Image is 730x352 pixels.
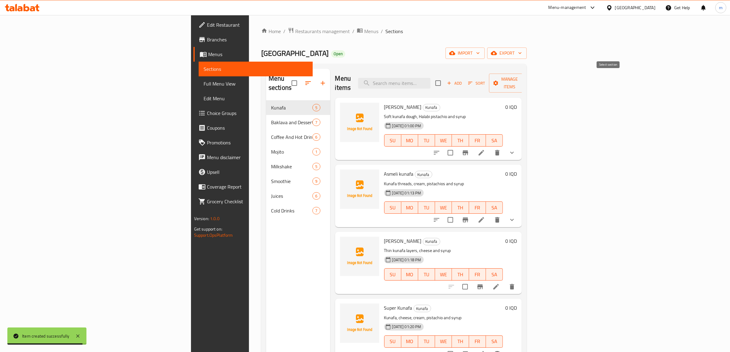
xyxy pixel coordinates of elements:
[487,48,527,59] button: export
[548,4,586,11] div: Menu-management
[469,335,486,348] button: FR
[199,91,313,106] a: Edit Menu
[204,65,308,73] span: Sections
[415,171,432,178] span: Kunafa
[508,216,516,224] svg: Show Choices
[266,130,330,144] div: Coffee And Hot Drinks6
[421,337,433,346] span: TU
[194,225,222,233] span: Get support on:
[312,119,320,126] div: items
[384,335,401,348] button: SU
[271,119,312,126] div: Baklava and Desserts
[492,49,522,57] span: export
[486,335,503,348] button: SA
[429,145,444,160] button: sort-choices
[490,145,505,160] button: delete
[404,203,416,212] span: MO
[458,145,473,160] button: Branch-specific-item
[193,32,313,47] a: Branches
[473,279,487,294] button: Branch-specific-item
[331,51,345,56] span: Open
[193,135,313,150] a: Promotions
[472,203,483,212] span: FR
[505,170,517,178] h6: 0 IQD
[490,212,505,227] button: delete
[505,237,517,245] h6: 0 IQD
[489,74,530,93] button: Manage items
[199,76,313,91] a: Full Menu View
[312,163,320,170] div: items
[414,305,431,312] span: Kunafa
[313,134,320,140] span: 6
[390,190,424,196] span: [DATE] 01:13 PM
[384,314,503,322] p: Kunafa, cheese, cream, pistachio and syrup
[193,150,313,165] a: Menu disclaimer
[464,78,489,88] span: Sort items
[207,124,308,132] span: Coupons
[364,28,378,35] span: Menus
[271,192,312,200] span: Juices
[384,201,401,214] button: SU
[193,17,313,32] a: Edit Restaurant
[199,62,313,76] a: Sections
[266,144,330,159] div: Mojito1
[472,270,483,279] span: FR
[467,78,487,88] button: Sort
[421,203,433,212] span: TU
[385,28,403,35] span: Sections
[357,27,378,35] a: Menus
[423,104,440,111] span: Kunafa
[271,133,312,141] div: Coffee And Hot Drinks
[401,201,418,214] button: MO
[331,50,345,58] div: Open
[266,98,330,220] nav: Menu sections
[22,333,69,339] div: Item created successfully
[204,80,308,87] span: Full Menu View
[435,335,452,348] button: WE
[458,212,473,227] button: Branch-specific-item
[288,77,301,90] span: Select all sections
[313,193,320,199] span: 6
[478,216,485,224] a: Edit menu item
[313,178,320,184] span: 9
[271,148,312,155] div: Mojito
[335,74,351,92] h2: Menu items
[444,213,457,226] span: Select to update
[423,238,440,245] span: Kunafa
[301,76,315,90] span: Sort sections
[472,337,483,346] span: FR
[312,104,320,111] div: items
[384,268,401,281] button: SU
[435,201,452,214] button: WE
[271,178,312,185] span: Smoothie
[488,270,500,279] span: SA
[469,201,486,214] button: FR
[418,201,435,214] button: TU
[488,136,500,145] span: SA
[486,134,503,147] button: SA
[193,47,313,62] a: Menus
[454,270,466,279] span: TH
[313,164,320,170] span: 5
[454,136,466,145] span: TH
[494,75,525,91] span: Manage items
[418,134,435,147] button: TU
[271,207,312,214] div: Cold Drinks
[404,136,416,145] span: MO
[271,104,312,111] div: Kunafa
[387,203,399,212] span: SU
[384,180,503,188] p: Kunafa threads, cream, pistachios and syrup
[387,337,399,346] span: SU
[315,76,330,90] button: Add section
[444,146,457,159] span: Select to update
[384,247,503,254] p: Thin kunafa layers, cheese and syrup
[719,4,723,11] span: m
[313,208,320,214] span: 7
[193,194,313,209] a: Grocery Checklist
[207,198,308,205] span: Grocery Checklist
[387,270,399,279] span: SU
[468,80,485,87] span: Sort
[207,139,308,146] span: Promotions
[508,149,516,156] svg: Show Choices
